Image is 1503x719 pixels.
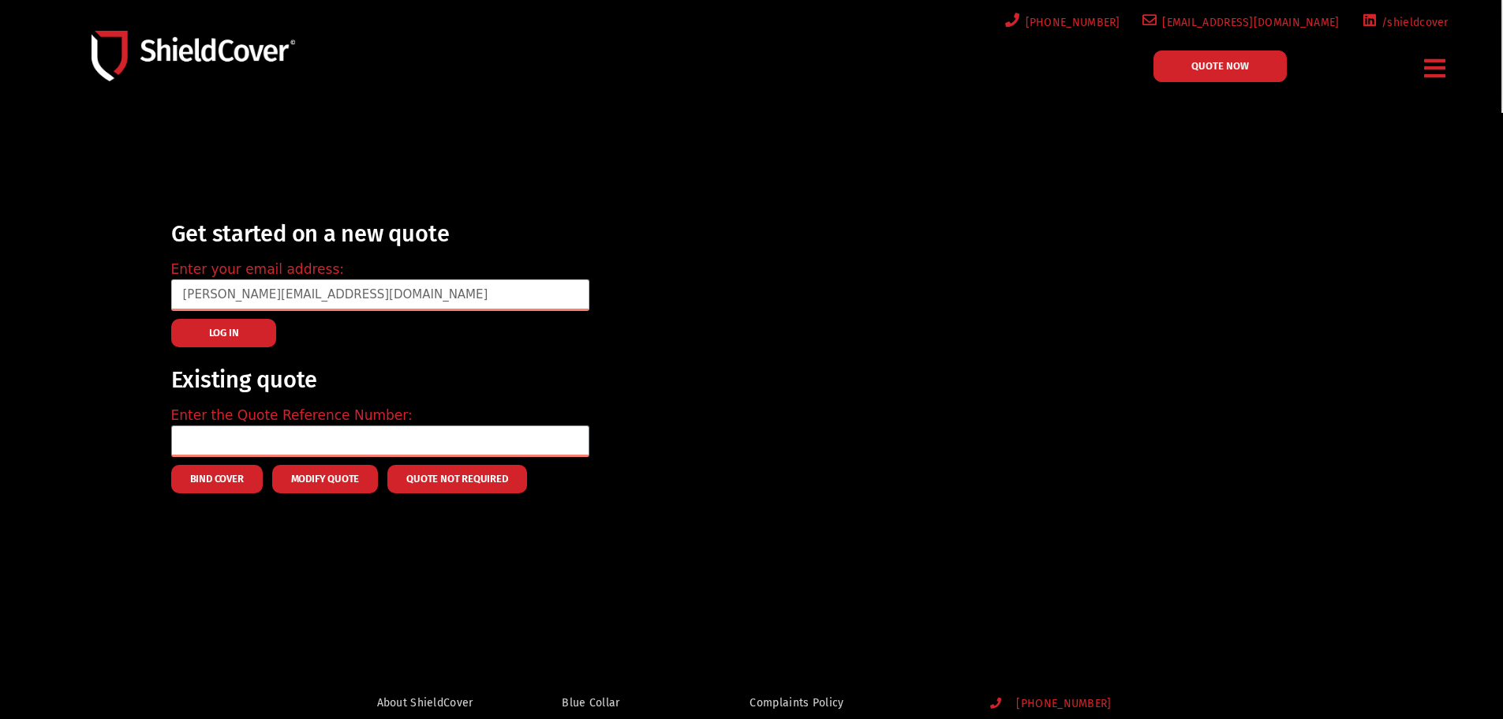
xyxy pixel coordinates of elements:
label: Enter the Quote Reference Number: [171,406,413,426]
span: Quote Not Required [406,477,507,481]
a: QUOTE NOW [1153,51,1287,82]
a: /shieldcover [1359,13,1449,32]
span: Bind Cover [190,477,244,481]
h2: Get started on a new quote [171,222,589,247]
h2: Existing quote [171,368,589,393]
input: Email [171,279,589,311]
button: Bind Cover [171,465,263,493]
a: [PHONE_NUMBER] [1002,13,1120,32]
span: LOG IN [209,331,239,335]
span: About ShieldCover [377,693,473,713]
a: Blue Collar [562,693,682,713]
span: Complaints Policy [750,693,843,713]
span: Modify Quote [291,477,360,481]
button: Quote Not Required [387,465,526,493]
span: QUOTE NOW [1191,61,1249,71]
span: Blue Collar [562,693,619,713]
a: Complaints Policy [750,693,959,713]
button: LOG IN [171,319,277,347]
img: Shield-Cover-Underwriting-Australia-logo-full [92,31,295,81]
a: [EMAIL_ADDRESS][DOMAIN_NAME] [1139,13,1340,32]
div: Menu Toggle [1419,50,1453,87]
span: [PHONE_NUMBER] [1020,13,1120,32]
a: [PHONE_NUMBER] [990,698,1183,711]
span: [EMAIL_ADDRESS][DOMAIN_NAME] [1157,13,1339,32]
a: About ShieldCover [377,693,495,713]
label: Enter your email address: [171,260,344,280]
span: /shieldcover [1376,13,1449,32]
button: Modify Quote [272,465,379,493]
span: [PHONE_NUMBER] [1004,698,1111,711]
